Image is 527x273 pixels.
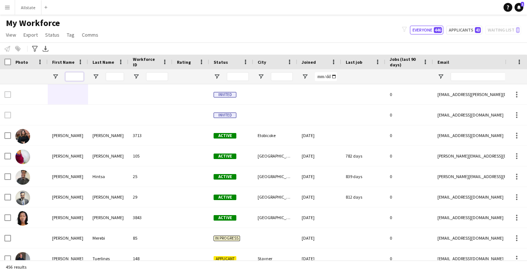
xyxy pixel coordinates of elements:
span: Comms [82,32,98,38]
div: Etobicoke [253,125,297,145]
a: Status [42,30,62,40]
span: 446 [434,27,442,33]
div: [PERSON_NAME] [48,146,88,166]
a: Comms [79,30,101,40]
app-action-btn: Advanced filters [30,44,39,53]
div: [PERSON_NAME] [48,248,88,269]
span: Email [437,59,449,65]
span: 1 [521,2,524,7]
button: Open Filter Menu [214,73,220,80]
span: Invited [214,112,236,118]
span: Status [214,59,228,65]
input: Workforce ID Filter Input [146,72,168,81]
span: Invited [214,92,236,97]
span: Last job [346,59,362,65]
a: Export [21,30,41,40]
button: Open Filter Menu [302,73,308,80]
div: [DATE] [297,166,341,187]
div: [PERSON_NAME] [88,146,128,166]
img: Aanchal Rawal [15,129,30,144]
div: 0 [385,207,433,228]
button: Everyone446 [410,26,443,34]
span: Active [214,195,236,200]
img: Abel Hintsa [15,170,30,185]
div: [DATE] [297,248,341,269]
span: Jobs (last 90 days) [390,56,420,67]
span: Photo [15,59,28,65]
div: Stayner [253,248,297,269]
span: City [258,59,266,65]
button: Applicants43 [446,26,482,34]
div: [DATE] [297,125,341,145]
div: 3713 [128,125,172,145]
div: [DATE] [297,207,341,228]
div: 839 days [341,166,385,187]
div: 0 [385,228,433,248]
img: Adam Tuerlings [15,252,30,267]
a: Tag [64,30,77,40]
input: Row Selection is disabled for this row (unchecked) [4,112,11,118]
span: View [6,32,16,38]
div: 105 [128,146,172,166]
a: View [3,30,19,40]
div: [GEOGRAPHIC_DATA] [253,207,297,228]
div: 812 days [341,187,385,207]
span: Workforce ID [133,56,159,67]
div: 0 [385,125,433,145]
div: [PERSON_NAME] [48,166,88,187]
button: Open Filter Menu [133,73,139,80]
span: My Workforce [6,18,60,29]
div: 0 [385,248,433,269]
div: [PERSON_NAME] [88,187,128,207]
div: [GEOGRAPHIC_DATA] [253,187,297,207]
input: City Filter Input [271,72,293,81]
span: Applicant [214,256,236,262]
div: [PERSON_NAME] [48,207,88,228]
img: Aaron Wright [15,150,30,164]
span: Status [45,32,59,38]
div: 3843 [128,207,172,228]
div: [PERSON_NAME] [48,228,88,248]
input: Last Name Filter Input [106,72,124,81]
div: [DATE] [297,228,341,248]
button: Open Filter Menu [437,73,444,80]
input: Row Selection is disabled for this row (unchecked) [4,91,11,98]
span: Joined [302,59,316,65]
button: Allstate [15,0,41,15]
div: [GEOGRAPHIC_DATA] [253,166,297,187]
button: Open Filter Menu [92,73,99,80]
span: Active [214,215,236,221]
img: Abigail Newby [15,211,30,226]
div: 782 days [341,146,385,166]
span: Rating [177,59,191,65]
div: 0 [385,105,433,125]
div: 148 [128,248,172,269]
div: Hintsa [88,166,128,187]
img: Abhijot Dhaliwal [15,191,30,205]
span: Last Name [92,59,114,65]
button: Open Filter Menu [258,73,264,80]
div: [PERSON_NAME] [48,187,88,207]
div: Tuerlings [88,248,128,269]
app-action-btn: Export XLSX [41,44,50,53]
input: First Name Filter Input [65,72,84,81]
div: [PERSON_NAME] [88,125,128,145]
span: In progress [214,236,240,241]
div: [PERSON_NAME] [48,125,88,145]
div: 29 [128,187,172,207]
div: [DATE] [297,187,341,207]
span: First Name [52,59,74,65]
div: 0 [385,84,433,104]
span: 43 [475,27,481,33]
input: Status Filter Input [227,72,249,81]
div: 0 [385,146,433,166]
div: 0 [385,166,433,187]
div: 0 [385,187,433,207]
span: Active [214,154,236,159]
button: Open Filter Menu [52,73,59,80]
input: Joined Filter Input [315,72,337,81]
span: Active [214,133,236,139]
div: [DATE] [297,146,341,166]
span: Export [23,32,38,38]
div: [GEOGRAPHIC_DATA] [253,146,297,166]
